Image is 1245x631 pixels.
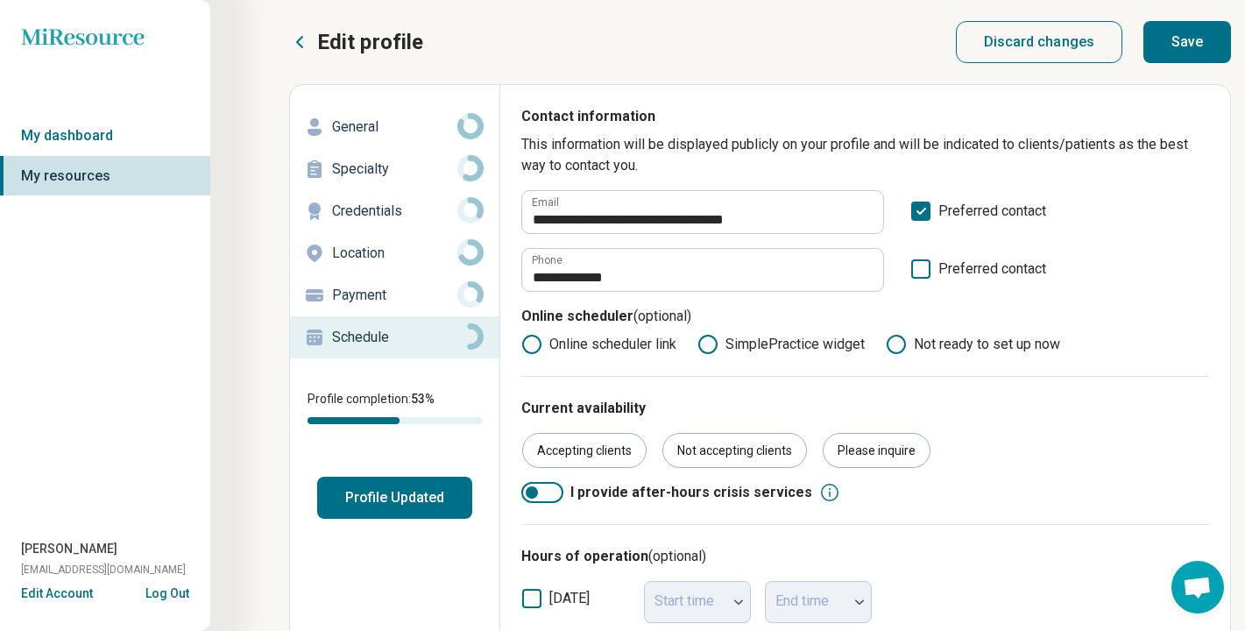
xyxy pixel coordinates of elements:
p: Location [332,243,457,264]
p: This information will be displayed publicly on your profile and will be indicated to clients/pati... [521,134,1209,176]
a: General [290,106,499,148]
label: Email [532,197,559,208]
span: Preferred contact [938,259,1046,292]
h3: Hours of operation [521,546,1209,567]
span: Preferred contact [938,201,1046,234]
div: Not accepting clients [662,433,807,468]
button: Save [1143,21,1231,63]
span: [PERSON_NAME] [21,540,117,558]
button: Profile Updated [317,477,472,519]
button: Log Out [145,585,189,599]
div: Accepting clients [522,433,647,468]
a: Payment [290,274,499,316]
label: Phone [532,255,562,266]
div: Please inquire [823,433,930,468]
p: Payment [332,285,457,306]
a: Schedule [290,316,499,358]
span: [EMAIL_ADDRESS][DOMAIN_NAME] [21,562,186,578]
button: Discard changes [956,21,1123,63]
span: (optional) [633,308,691,324]
div: Open chat [1171,561,1224,613]
label: Online scheduler link [521,334,676,355]
p: Edit profile [317,28,423,56]
p: General [332,117,457,138]
a: Credentials [290,190,499,232]
p: Credentials [332,201,457,222]
label: SimplePractice widget [697,334,865,355]
button: Edit Account [21,585,93,603]
p: Schedule [332,327,457,348]
p: Contact information [521,106,1209,134]
span: [DATE] [549,590,590,606]
label: Not ready to set up now [886,334,1060,355]
span: 53 % [411,392,435,406]
span: I provide after-hours crisis services [570,482,812,503]
span: (optional) [648,548,706,564]
p: Online scheduler [521,306,1209,334]
div: Profile completion [308,417,482,424]
div: Profile completion: [290,379,499,435]
a: Location [290,232,499,274]
a: Specialty [290,148,499,190]
p: Specialty [332,159,457,180]
button: Edit profile [289,28,423,56]
p: Current availability [521,398,1209,419]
